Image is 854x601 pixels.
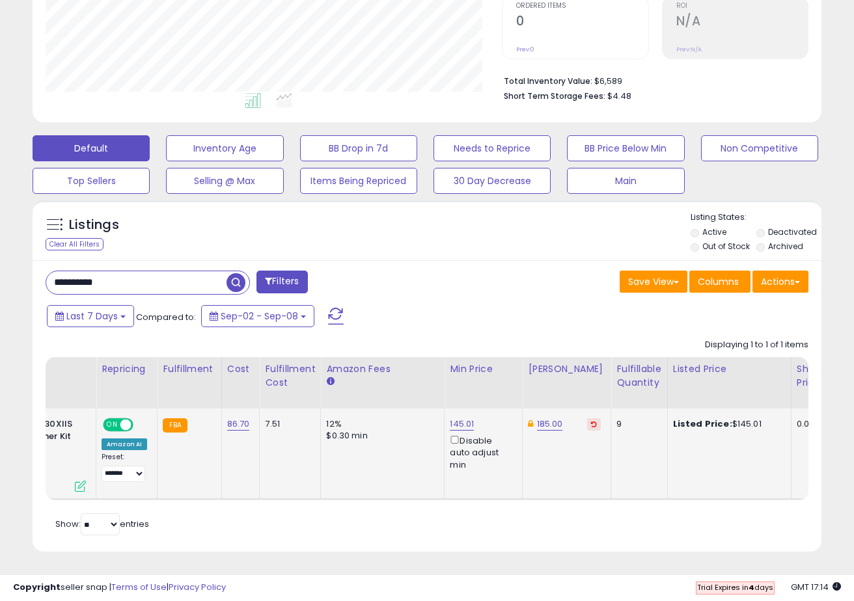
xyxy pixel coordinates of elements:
button: Top Sellers [33,168,150,194]
div: Repricing [102,362,152,376]
div: Fulfillable Quantity [616,362,661,390]
span: ROI [676,3,808,10]
div: seller snap | | [13,581,226,594]
a: 185.00 [537,418,563,431]
div: 9 [616,418,657,430]
label: Archived [768,241,803,252]
button: Filters [256,271,307,293]
div: 12% [326,418,434,430]
div: 7.51 [265,418,310,430]
div: Cost [227,362,255,376]
h2: N/A [676,14,808,31]
button: Inventory Age [166,135,283,161]
span: Trial Expires in days [697,582,773,593]
small: Prev: 0 [516,46,534,53]
span: Compared to: [136,311,196,323]
div: Amazon Fees [326,362,439,376]
div: Ship Price [797,362,823,390]
button: BB Drop in 7d [300,135,417,161]
b: Total Inventory Value: [504,75,592,87]
label: Active [702,226,726,237]
button: 30 Day Decrease [434,168,551,194]
li: $6,589 [504,72,799,88]
button: Needs to Reprice [434,135,551,161]
div: 0.00 [797,418,818,430]
b: Short Term Storage Fees: [504,90,605,101]
span: Ordered Items [516,3,648,10]
div: $0.30 min [326,430,434,442]
span: Columns [698,275,739,288]
div: Fulfillment [163,362,215,376]
div: Min Price [450,362,517,376]
span: $4.48 [607,90,631,102]
button: Items Being Repriced [300,168,417,194]
div: Disable auto adjust min [450,433,512,471]
strong: Copyright [13,581,61,593]
div: Clear All Filters [46,238,103,250]
span: Last 7 Days [66,310,118,323]
div: Displaying 1 to 1 of 1 items [705,339,808,351]
label: Out of Stock [702,241,750,252]
button: Save View [620,271,687,293]
button: Non Competitive [701,135,818,161]
button: Actions [752,271,808,293]
small: Prev: N/A [676,46,702,53]
div: Listed Price [673,362,786,376]
button: Columns [689,271,751,293]
div: Fulfillment Cost [265,362,315,390]
b: Listed Price: [673,418,732,430]
b: 4 [749,582,754,593]
p: Listing States: [691,211,821,224]
span: 2025-09-16 17:14 GMT [791,581,841,593]
a: 86.70 [227,418,250,431]
a: Privacy Policy [169,581,226,593]
h5: Listings [69,216,119,234]
span: ON [104,420,120,431]
button: Selling @ Max [166,168,283,194]
h2: 0 [516,14,648,31]
a: 145.01 [450,418,474,431]
div: Preset: [102,453,147,482]
div: $145.01 [673,418,781,430]
span: OFF [131,420,152,431]
span: Sep-02 - Sep-08 [221,310,298,323]
button: Default [33,135,150,161]
small: FBA [163,418,187,433]
span: Show: entries [55,518,149,530]
label: Deactivated [768,226,817,237]
div: Amazon AI [102,438,147,450]
button: Sep-02 - Sep-08 [201,305,314,327]
div: [PERSON_NAME] [528,362,605,376]
small: Amazon Fees. [326,376,334,388]
button: Last 7 Days [47,305,134,327]
a: Terms of Use [111,581,167,593]
button: BB Price Below Min [567,135,684,161]
button: Main [567,168,684,194]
